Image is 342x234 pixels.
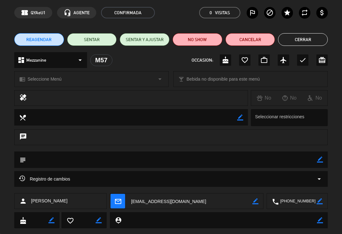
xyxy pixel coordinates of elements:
[280,56,287,64] i: airplanemode_active
[76,56,84,64] i: arrow_drop_down
[272,198,279,205] i: local_phone
[277,94,302,102] div: No
[317,157,323,163] i: border_color
[31,197,67,205] span: [PERSON_NAME]
[215,9,230,16] em: Visitas
[302,94,327,102] div: No
[251,94,276,102] div: No
[48,217,54,223] i: border_color
[237,114,243,120] i: border_color
[90,54,112,66] div: M57
[19,94,27,102] i: healing
[249,9,256,16] i: outlined_flag
[19,197,27,205] i: person
[17,56,25,64] i: dashboard
[19,76,25,82] i: chrome_reader_mode
[120,33,169,46] button: SENTAR Y AJUSTAR
[19,175,70,183] span: Registro de cambios
[187,76,260,83] span: Bebida no disponible para este menú
[317,198,323,204] i: border_color
[21,9,28,16] span: confirmation_number
[225,33,275,46] button: Cancelar
[252,198,258,204] i: border_color
[31,9,46,16] span: QYAeU1
[114,198,121,205] i: mail_outline
[318,9,326,16] i: attach_money
[66,217,73,224] i: favorite_border
[156,75,164,83] i: arrow_drop_down
[210,9,212,16] span: 0
[315,175,323,183] i: arrow_drop_down
[19,217,26,224] i: cake
[241,56,249,64] i: favorite_border
[318,56,326,64] i: card_giftcard
[26,36,52,43] span: REAGENDAR
[299,56,307,64] i: check
[317,217,323,223] i: border_color
[19,156,26,163] i: subject
[115,217,122,224] i: person_pin
[222,56,229,64] i: cake
[14,33,64,46] button: REAGENDAR
[73,9,90,16] span: AGENTE
[28,76,61,83] span: Seleccione Menú
[26,57,46,64] span: Mezzanine
[19,114,26,121] i: local_dining
[178,76,184,82] i: local_bar
[283,9,291,16] i: star
[96,217,102,223] i: border_color
[260,56,268,64] i: work_outline
[19,133,27,142] i: chat
[301,9,308,16] i: repeat
[101,7,155,18] span: CONFIRMADA
[266,9,274,16] i: block
[192,57,213,64] span: OCCASION:
[173,33,222,46] button: NO SHOW
[64,9,71,16] i: headset_mic
[278,33,328,46] button: Cerrar
[67,33,117,46] button: SENTAR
